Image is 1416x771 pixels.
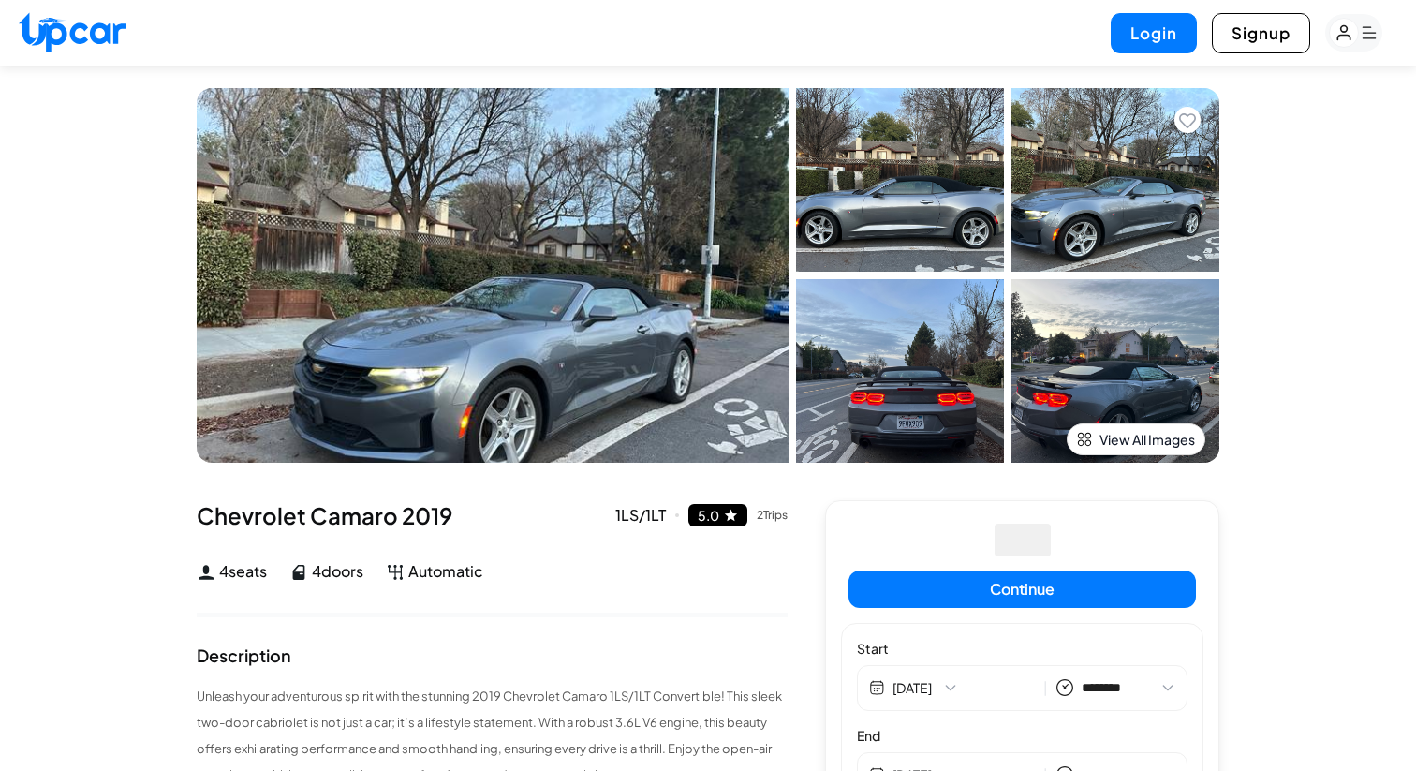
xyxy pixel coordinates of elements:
label: End [857,726,1187,745]
button: View All Images [1067,423,1205,455]
img: Car [197,88,789,463]
img: Car Image 2 [1011,88,1219,272]
button: Add to favorites [1174,107,1201,133]
img: Upcar Logo [19,12,126,52]
span: View All Images [1099,430,1195,449]
img: Car Image 1 [796,88,1004,272]
button: [DATE] [892,678,1036,697]
span: Automatic [408,560,483,583]
div: 2 Trips [757,510,788,521]
img: Car Image 4 [1011,279,1219,463]
span: 4 seats [219,560,267,583]
div: 1LS/1LT [615,504,679,526]
span: 4 doors [312,560,363,583]
span: | [1043,677,1048,699]
button: Signup [1212,13,1310,53]
div: Description [197,647,291,664]
div: 5.0 [698,509,719,522]
label: Start [857,639,1187,658]
img: star [723,508,738,523]
div: Chevrolet Camaro 2019 [197,500,788,530]
button: Login [1111,13,1197,53]
img: view-all [1077,432,1092,447]
button: Continue [848,571,1196,608]
img: Car Image 3 [796,279,1004,463]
